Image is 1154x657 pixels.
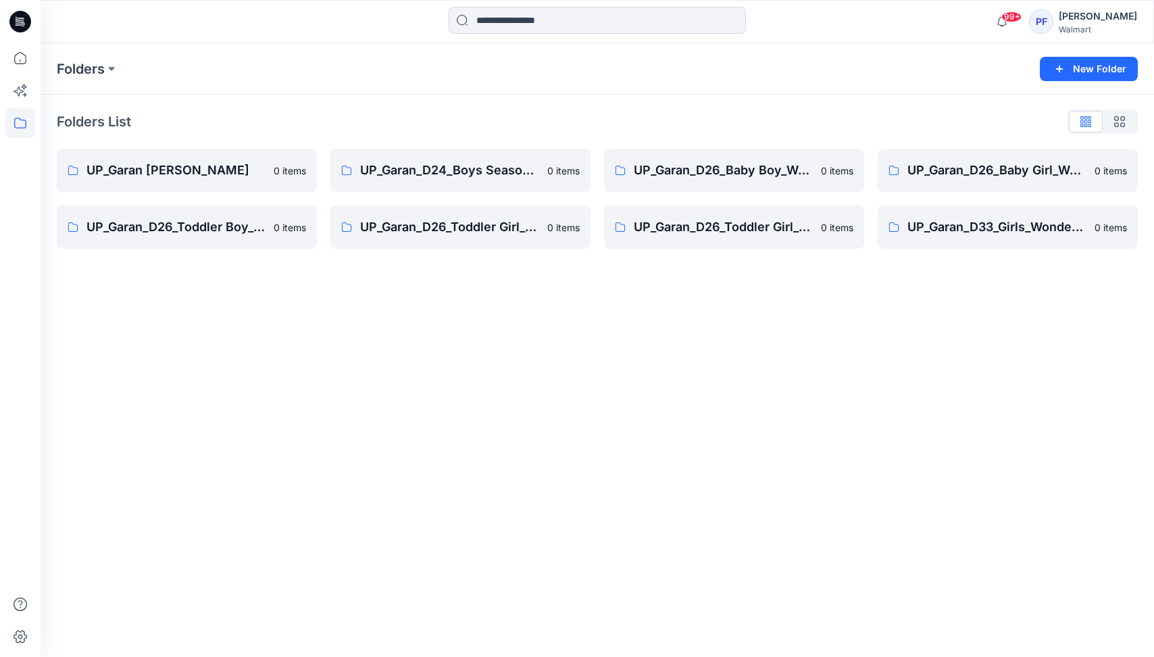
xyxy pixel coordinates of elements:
p: UP_Garan_D26_Toddler Girl_Seasonal [360,218,539,237]
p: UP_Garan_D33_Girls_Wonder Nation [907,218,1086,237]
a: UP_Garan_D26_Baby Boy_Wonder Nation0 items [604,149,864,192]
p: 0 items [821,220,853,235]
p: 0 items [547,220,580,235]
a: Folders [57,59,105,78]
button: New Folder [1040,57,1138,81]
p: 0 items [1095,164,1127,178]
div: PF [1029,9,1053,34]
a: UP_Garan [PERSON_NAME]0 items [57,149,317,192]
a: UP_Garan_D26_Toddler Girl_Seasonal0 items [330,205,591,249]
p: UP_Garan_D26_Baby Girl_Wonder Nation [907,161,1086,180]
div: Walmart [1059,24,1137,34]
a: UP_Garan_D24_Boys Seasonal0 items [330,149,591,192]
a: UP_Garan_D33_Girls_Wonder Nation0 items [878,205,1138,249]
p: UP_Garan_D26_Baby Boy_Wonder Nation [634,161,813,180]
a: UP_Garan_D26_Toddler Boy_Wonder_Nation0 items [57,205,317,249]
p: UP_Garan_D26_Toddler Girl_Wonder_Nation [634,218,813,237]
p: Folders List [57,112,131,132]
p: UP_Garan [PERSON_NAME] [86,161,266,180]
p: 0 items [274,164,306,178]
a: UP_Garan_D26_Toddler Girl_Wonder_Nation0 items [604,205,864,249]
p: UP_Garan_D26_Toddler Boy_Wonder_Nation [86,218,266,237]
div: [PERSON_NAME] [1059,8,1137,24]
p: 0 items [821,164,853,178]
p: 0 items [547,164,580,178]
p: 0 items [1095,220,1127,235]
p: UP_Garan_D24_Boys Seasonal [360,161,539,180]
span: 99+ [1001,11,1022,22]
a: UP_Garan_D26_Baby Girl_Wonder Nation0 items [878,149,1138,192]
p: 0 items [274,220,306,235]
